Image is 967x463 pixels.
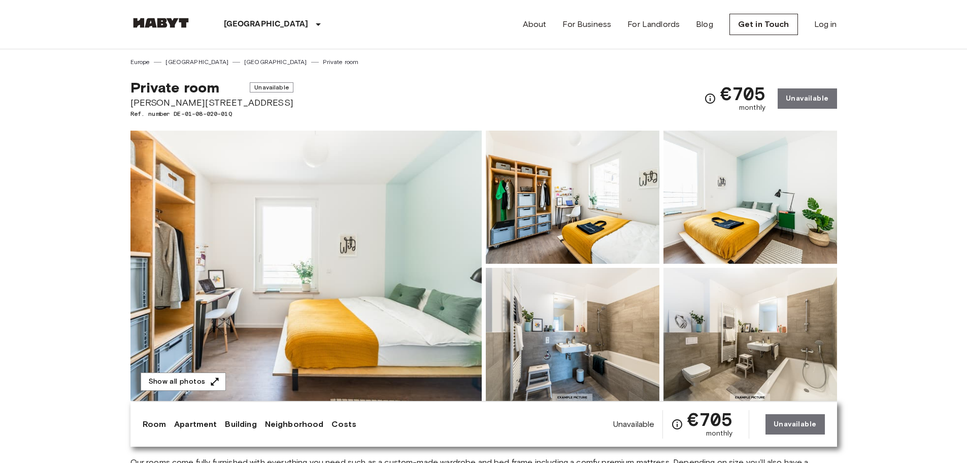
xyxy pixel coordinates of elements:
[130,109,293,118] span: Ref. number DE-01-08-020-01Q
[814,18,837,30] a: Log in
[130,57,150,67] a: Europe
[687,410,732,428] span: €705
[729,14,798,35] a: Get in Touch
[720,84,765,103] span: €705
[613,419,655,430] span: Unavailable
[130,131,482,401] img: Marketing picture of unit DE-01-08-020-01Q
[174,418,217,430] a: Apartment
[627,18,680,30] a: For Landlords
[225,418,256,430] a: Building
[331,418,356,430] a: Costs
[671,418,683,430] svg: Check cost overview for full price breakdown. Please note that discounts apply to new joiners onl...
[141,373,226,391] button: Show all photos
[486,268,659,401] img: Picture of unit DE-01-08-020-01Q
[165,57,228,67] a: [GEOGRAPHIC_DATA]
[224,18,309,30] p: [GEOGRAPHIC_DATA]
[706,428,732,439] span: monthly
[663,131,837,264] img: Picture of unit DE-01-08-020-01Q
[704,92,716,105] svg: Check cost overview for full price breakdown. Please note that discounts apply to new joiners onl...
[739,103,765,113] span: monthly
[143,418,166,430] a: Room
[130,79,220,96] span: Private room
[663,268,837,401] img: Picture of unit DE-01-08-020-01Q
[562,18,611,30] a: For Business
[523,18,547,30] a: About
[486,131,659,264] img: Picture of unit DE-01-08-020-01Q
[323,57,359,67] a: Private room
[696,18,713,30] a: Blog
[130,18,191,28] img: Habyt
[130,96,293,109] span: [PERSON_NAME][STREET_ADDRESS]
[265,418,324,430] a: Neighborhood
[244,57,307,67] a: [GEOGRAPHIC_DATA]
[250,82,293,92] span: Unavailable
